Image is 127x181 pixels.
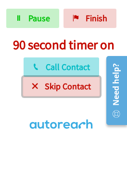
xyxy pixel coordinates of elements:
[6,9,59,28] a: Pause
[46,61,90,72] span: Call Contact
[25,97,98,130] img: Logo
[100,52,127,129] iframe: Resource Center
[24,57,99,77] button: Call Contact
[45,81,91,92] span: Skip Contact
[23,77,100,96] button: Skip Contact
[28,13,50,24] span: Pause
[86,13,107,24] span: Finish
[63,9,116,28] a: Finish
